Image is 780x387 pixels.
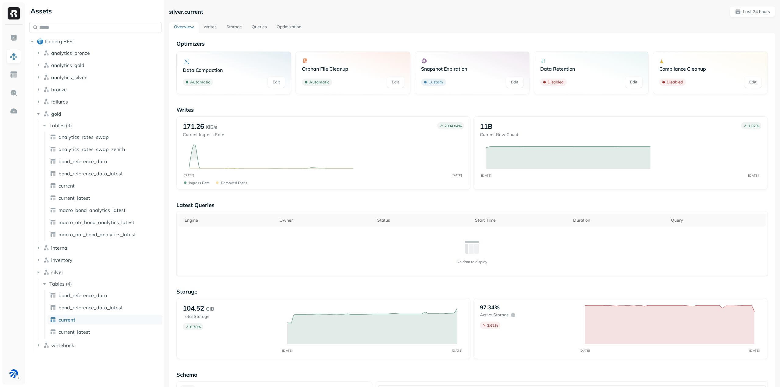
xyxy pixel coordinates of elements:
tspan: [DATE] [481,174,492,177]
p: Data Retention [540,66,642,72]
span: macro_par_bond_analytics_latest [58,231,136,237]
span: macro_otr_bond_analytics_latest [58,219,134,225]
a: current_latest [48,327,162,337]
p: Schema [176,371,768,378]
a: bond_reference_data [48,157,162,166]
span: writeback [51,342,74,348]
img: namespace [43,62,49,68]
p: Automatic [309,79,329,85]
img: table [50,183,56,189]
p: Ingress Rate [189,181,210,185]
a: analytics_rates_swap_zenith [48,144,162,154]
a: macro_otr_bond_analytics_latest [48,217,162,227]
p: GiB [206,305,214,312]
a: bond_reference_data_latest [48,303,162,312]
p: Current Row Count [480,132,518,138]
a: current [48,181,162,191]
tspan: [DATE] [748,174,759,177]
p: Snapshot Expiration [421,66,523,72]
img: table [50,317,56,323]
span: internal [51,245,69,251]
p: 11B [480,122,492,131]
img: table [50,292,56,298]
img: table [50,195,56,201]
img: namespace [43,257,49,263]
a: Edit [268,77,285,88]
span: bond_reference_data [58,158,107,164]
span: failures [51,99,68,105]
p: 104.52 [183,304,204,312]
p: Removed bytes [221,181,247,185]
button: Last 24 hours [730,6,775,17]
p: 1.02 % [748,124,759,128]
p: Orphan File Cleanup [302,66,404,72]
p: No data to display [457,259,487,264]
img: Assets [10,52,18,60]
a: bond_reference_data_latest [48,169,162,178]
p: Custom [428,79,443,85]
p: 171.26 [183,122,204,131]
span: bronze [51,86,67,93]
button: Iceberg REST [29,37,161,46]
span: silver [51,269,63,275]
button: analytics_silver [35,72,162,82]
p: Optimizers [176,40,768,47]
p: Storage [176,288,768,295]
button: inventory [35,255,162,265]
img: namespace [43,342,49,348]
p: ( 4 ) [66,281,72,287]
p: Writes [176,106,768,113]
img: table [50,146,56,152]
p: Last 24 hours [743,9,770,15]
p: ( 9 ) [66,122,72,128]
span: Tables [49,122,65,128]
a: Edit [387,77,404,88]
p: Disabled [548,79,564,85]
img: BAM [9,369,18,378]
span: inventory [51,257,73,263]
div: Duration [573,216,665,224]
p: 2094.84 % [445,124,462,128]
p: 97.34% [480,304,500,311]
p: Compliance Cleanup [659,66,761,72]
a: Edit [625,77,642,88]
div: Start Time [475,216,567,224]
button: analytics_bronze [35,48,162,58]
tspan: [DATE] [183,173,194,177]
p: KiB/s [206,123,217,131]
a: macro_bond_analytics_latest [48,205,162,215]
img: table [50,158,56,164]
p: Data Compaction [183,67,285,73]
p: silver.current [169,8,203,15]
div: Owner [279,216,371,224]
tspan: [DATE] [749,349,760,353]
img: table [50,134,56,140]
img: table [50,207,56,213]
img: Dashboard [10,34,18,42]
p: Current Ingress Rate [183,132,224,138]
a: Writes [199,22,222,33]
p: 2.62 % [487,323,498,328]
img: table [50,171,56,177]
span: current [58,183,75,189]
p: Latest Queries [176,202,768,209]
div: Query [671,216,763,224]
span: analytics_rates_swap [58,134,109,140]
img: namespace [43,245,49,251]
button: silver [35,267,162,277]
img: Ryft [8,7,20,19]
button: bronze [35,85,162,94]
a: macro_par_bond_analytics_latest [48,230,162,239]
tspan: [DATE] [282,349,293,353]
img: root [37,38,43,44]
span: gold [51,111,61,117]
button: analytics_gold [35,60,162,70]
p: Automatic [190,79,210,85]
div: Status [377,216,469,224]
img: Asset Explorer [10,71,18,79]
a: current_latest [48,193,162,203]
button: failures [35,97,162,107]
span: current_latest [58,329,90,335]
span: bond_reference_data_latest [58,171,123,177]
p: Active storage [480,312,509,318]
